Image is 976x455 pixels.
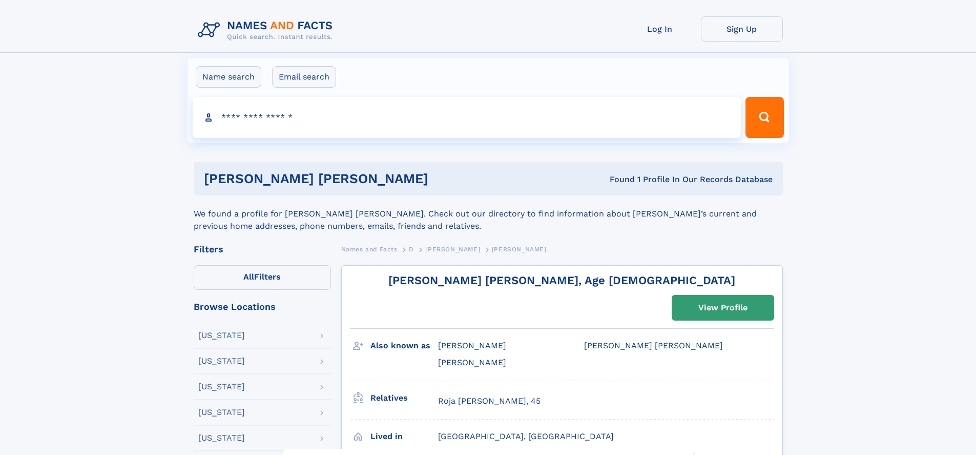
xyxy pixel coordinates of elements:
[425,246,480,253] span: [PERSON_NAME]
[438,358,506,367] span: [PERSON_NAME]
[193,97,741,138] input: search input
[619,16,701,42] a: Log In
[370,389,438,407] h3: Relatives
[438,341,506,350] span: [PERSON_NAME]
[370,428,438,445] h3: Lived in
[194,16,341,44] img: Logo Names and Facts
[194,195,783,232] div: We found a profile for [PERSON_NAME] [PERSON_NAME]. Check out our directory to find information a...
[194,245,331,254] div: Filters
[388,274,735,287] a: [PERSON_NAME] [PERSON_NAME], Age [DEMOGRAPHIC_DATA]
[409,243,414,255] a: D
[198,331,245,340] div: [US_STATE]
[198,434,245,442] div: [US_STATE]
[194,265,331,290] label: Filters
[701,16,783,42] a: Sign Up
[204,172,519,185] h1: [PERSON_NAME] [PERSON_NAME]
[672,295,774,320] a: View Profile
[198,383,245,391] div: [US_STATE]
[196,66,261,88] label: Name search
[425,243,480,255] a: [PERSON_NAME]
[745,97,783,138] button: Search Button
[243,272,254,282] span: All
[409,246,414,253] span: D
[198,408,245,417] div: [US_STATE]
[341,243,398,255] a: Names and Facts
[370,337,438,354] h3: Also known as
[198,357,245,365] div: [US_STATE]
[438,431,614,441] span: [GEOGRAPHIC_DATA], [GEOGRAPHIC_DATA]
[272,66,336,88] label: Email search
[519,174,773,185] div: Found 1 Profile In Our Records Database
[584,341,723,350] span: [PERSON_NAME] [PERSON_NAME]
[492,246,547,253] span: [PERSON_NAME]
[194,302,331,311] div: Browse Locations
[698,296,747,320] div: View Profile
[438,395,541,407] a: Roja [PERSON_NAME], 45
